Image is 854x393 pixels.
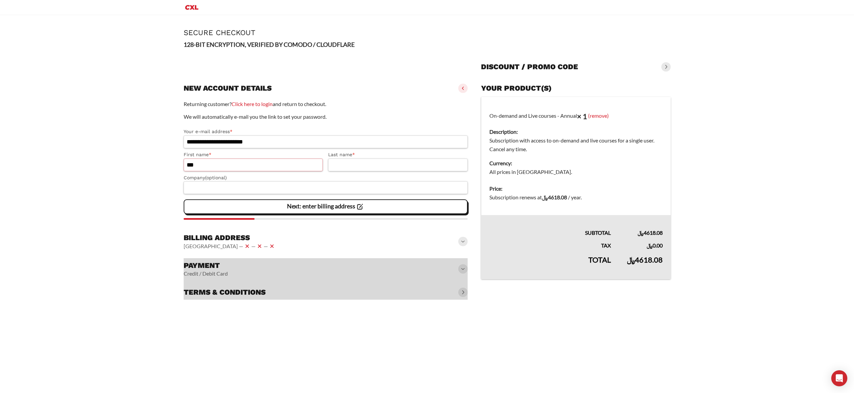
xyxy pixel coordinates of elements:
[489,184,662,193] dt: Price:
[481,250,619,279] th: Total
[489,127,662,136] dt: Description:
[542,194,548,200] span: ﷼
[481,237,619,250] th: Tax
[231,101,273,107] a: Click here to login
[184,233,276,242] h3: Billing address
[647,242,663,249] bdi: 0.00
[489,159,662,168] dt: Currency:
[184,100,468,108] p: Returning customer? and return to checkout.
[481,62,578,72] h3: Discount / promo code
[184,151,323,159] label: First name
[184,199,468,214] vaadin-button: Next: enter billing address
[184,128,468,135] label: Your e-mail address
[638,229,663,236] bdi: 4618.08
[542,194,567,200] bdi: 4618.08
[647,242,653,249] span: ﷼
[184,174,468,182] label: Company
[627,255,635,264] span: ﷼
[627,255,663,264] bdi: 4618.08
[638,229,644,236] span: ﷼
[205,175,227,180] span: (optional)
[481,215,619,237] th: Subtotal
[184,242,276,250] vaadin-horizontal-layout: [GEOGRAPHIC_DATA] — — —
[577,112,587,121] strong: × 1
[489,194,582,200] span: Subscription renews at .
[489,136,662,154] dd: Subscription with access to on-demand and live courses for a single user. Cancel any time.
[831,370,847,386] div: Open Intercom Messenger
[481,97,671,181] td: On-demand and Live courses - Annual
[588,112,609,118] a: (remove)
[184,41,355,48] strong: 128-BIT ENCRYPTION, VERIFIED BY COMODO / CLOUDFLARE
[328,151,468,159] label: Last name
[184,112,468,121] p: We will automatically e-mail you the link to set your password.
[184,28,671,37] h1: Secure Checkout
[568,194,581,200] span: / year
[184,84,272,93] h3: New account details
[489,168,662,176] dd: All prices in [GEOGRAPHIC_DATA].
